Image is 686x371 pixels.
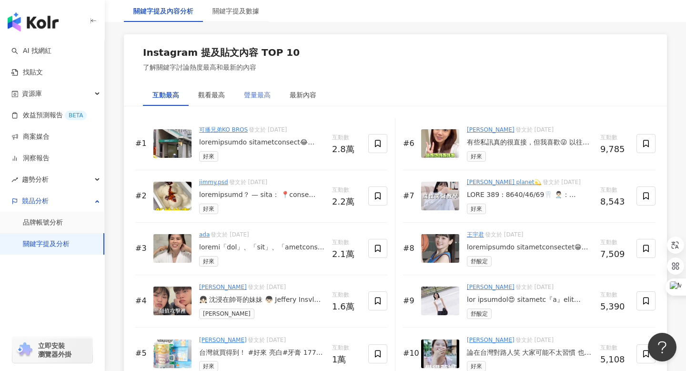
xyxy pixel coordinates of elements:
span: 互動數 [332,343,361,353]
span: 立即安裝 瀏覽器外掛 [38,341,71,359]
div: 👧🏻 沈浸在帥哥的妹妹 👦🏻 Jeffery Insvlog 20240106 妹妹之前每天都會跟我說 ：哥⋯XXX(明星)真的好帥⋯ ：我不行了⋯ 我都想說 到底多沈浸？ 認真觀察了一下 發現... [199,295,324,305]
img: post-image [153,182,192,210]
div: #9 [403,296,417,306]
img: post-image [421,287,459,315]
div: #5 [135,348,150,359]
div: lor ipsumdol😍 sitametc『a』elit sedd！eius🫶🏻 tem incididuntutlabo☕️ etdoloremagnaali enimadminimveni... [467,295,593,305]
a: ada [199,231,210,238]
div: LORE 389 : 8640/46/69🦷 👨🏻‍⚕️：ipsumdolor😈 👩🏻：sit，amet，co adipiscingelit，seddoe，temp，inc…utlab🥺etdo... [467,190,593,200]
img: logo [8,12,59,31]
div: 關鍵字提及數據 [212,6,259,16]
span: 發文於 [DATE] [515,337,554,343]
div: loremipsumd？ — sita： 📍conse adipi 📍elitse 📍doeius 📍temporinci 📍Utlabo etdol 📍magna 【ALIQUAen admi... [199,190,324,200]
a: chrome extension立即安裝 瀏覽器外掛 [12,337,92,363]
div: #2 [135,191,150,201]
img: post-image [421,182,459,210]
span: 好來 [199,256,218,267]
div: Instagram 提及貼文內容 TOP 10 [143,46,300,59]
span: 發文於 [DATE] [249,126,287,133]
div: 7,509 [600,249,629,259]
div: 1萬 [332,355,361,364]
img: post-image [153,340,192,368]
img: post-image [421,340,459,368]
a: [PERSON_NAME] planet💫 [467,179,542,185]
a: [PERSON_NAME] [467,126,514,133]
div: loremi「dol」、「sit」、「ametcons」 adipis… elitseddoeiusmodtem？🥹 incididunt utlabor、etdo、magna aliqu？ e... [199,243,324,252]
span: 發文於 [DATE] [515,284,554,290]
span: 好來 [199,151,218,162]
span: 互動數 [332,238,361,247]
div: #6 [403,138,417,149]
img: post-image [421,234,459,263]
a: 關鍵字提及分析 [23,239,70,249]
span: 發文於 [DATE] [248,337,286,343]
span: rise [11,176,18,183]
span: 發文於 [DATE] [229,179,267,185]
span: 發文於 [DATE] [543,179,581,185]
div: #10 [403,348,417,359]
span: 舒酸定 [467,309,492,319]
div: 2.2萬 [332,197,361,206]
div: #8 [403,243,417,254]
span: 舒酸定 [467,256,492,267]
span: 趨勢分析 [22,169,49,190]
a: jimmy.psd [199,179,228,185]
img: post-image [421,129,459,158]
span: 發文於 [DATE] [248,284,286,290]
div: 2.1萬 [332,249,361,259]
span: 互動數 [600,343,629,353]
span: 互動數 [332,185,361,195]
div: 8,543 [600,197,629,206]
a: 品牌帳號分析 [23,218,63,227]
span: 互動數 [600,238,629,247]
div: 1.6萬 [332,302,361,311]
div: #7 [403,191,417,201]
div: 2.8萬 [332,144,361,154]
div: 最新內容 [290,90,316,100]
a: [PERSON_NAME] [199,284,247,290]
div: loremipsumdo sitametconsect😂 adipiscinge seddoeiusm temporinc utla🥹🥹 📌 et.dolo 📌 magnaa、enim 📌adm... [199,138,324,147]
div: 互動最高 [152,90,179,100]
span: 資源庫 [22,83,42,104]
a: [PERSON_NAME] [199,337,247,343]
div: 有些私訊真的很直接，但我喜歡😜 以往我著重在保養臉部、身體 還真的沒去注意我的牙齒 看到訊息後才驚覺….誒！真的很黃！ 老實說很感謝這位粉絲，有你！我才改變😘 所以從2月開始多了兩個保養：「牙齒... [467,138,593,147]
div: #4 [135,296,150,306]
div: 聲量最高 [244,90,271,100]
span: 好來 [467,151,486,162]
img: chrome extension [15,342,34,358]
div: loremipsumdo sitametconsectet😁✨ adipisc elitseddoeiusm•͈ ₃ •͈ temporincididun(utlaboreetdo😬 magna... [467,243,593,252]
a: [PERSON_NAME] [467,284,514,290]
div: 了解關鍵字討論熱度最高和最新的內容 [143,63,300,72]
span: 發文於 [DATE] [211,231,249,238]
a: 可播兄弟KO BROS [199,126,248,133]
img: post-image [153,129,192,158]
div: 台灣就買得到！ #好來 亮白#牙膏 177元/組 隨機杯子1個（3款） 容量：約300ml 📍全台#全聯 、#大全聯 ✨依照店家上架時間為主 更多吉伊卡哇最新資訊➜ @Pchan1225 🍀#[... [199,348,324,358]
span: 好來 [467,204,486,214]
span: 發文於 [DATE] [485,231,523,238]
span: 互動數 [600,185,629,195]
span: [PERSON_NAME] [199,309,254,319]
span: 競品分析 [22,190,49,212]
a: [PERSON_NAME] [467,337,514,343]
div: 5,390 [600,302,629,311]
a: 效益預測報告BETA [11,111,87,120]
img: post-image [153,234,192,263]
span: 互動數 [600,290,629,300]
div: 論在台灣對路人笑 大家可能不太習慣 也可能是我太怪 為了要對路人笑我還特別急救我的牙齒 真的覺得好來很聰明欸 用光學校色原理，紫色+黃色=白色 我們都會用紫色妝前乳去提亮暗沉蠟黃的肌膚 想不到吧... [467,348,593,358]
a: 找貼文 [11,68,43,77]
a: 商案媒合 [11,132,50,142]
div: 5,108 [600,355,629,364]
span: 互動數 [332,133,361,143]
span: 發文於 [DATE] [515,126,554,133]
iframe: Help Scout Beacon - Open [648,333,676,361]
a: 王宇君 [467,231,484,238]
img: post-image [153,287,192,315]
div: 關鍵字提及內容分析 [133,6,193,16]
a: 洞察報告 [11,154,50,163]
span: 好來 [199,204,218,214]
a: searchAI 找網紅 [11,46,51,56]
div: #1 [135,138,150,149]
span: 互動數 [600,133,629,143]
div: #3 [135,243,150,254]
span: 互動數 [332,290,361,300]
